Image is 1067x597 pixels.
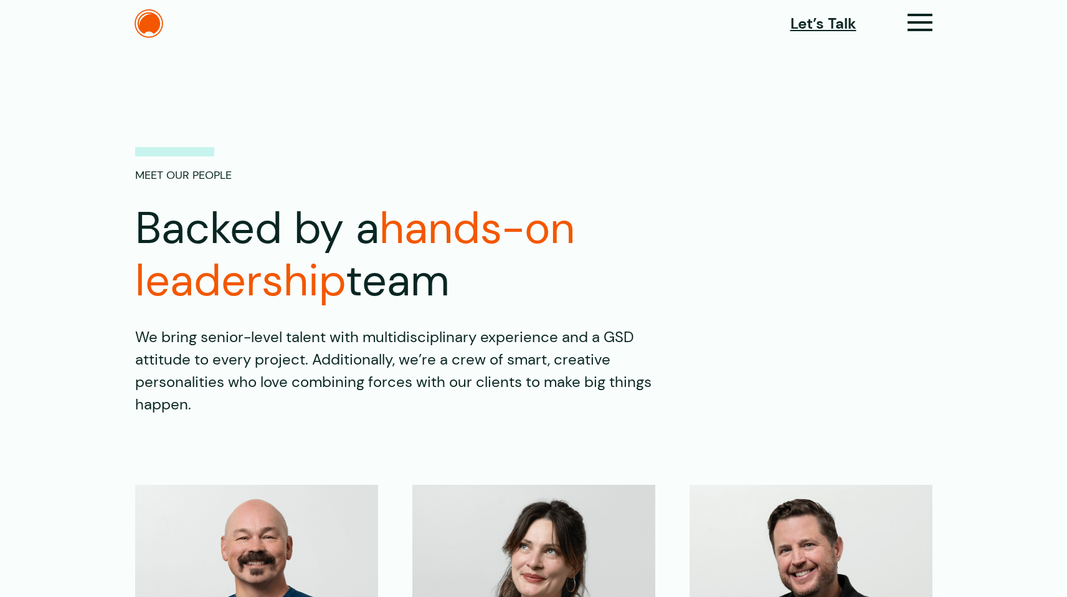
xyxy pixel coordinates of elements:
[790,12,856,35] a: Let’s Talk
[135,203,845,307] h1: Backed by a team
[135,200,575,309] span: hands-on leadership
[135,9,163,38] img: The Daylight Studio Logo
[135,326,682,416] p: We bring senior-level talent with multidisciplinary experience and a GSD attitude to every projec...
[135,147,232,184] p: Meet Our People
